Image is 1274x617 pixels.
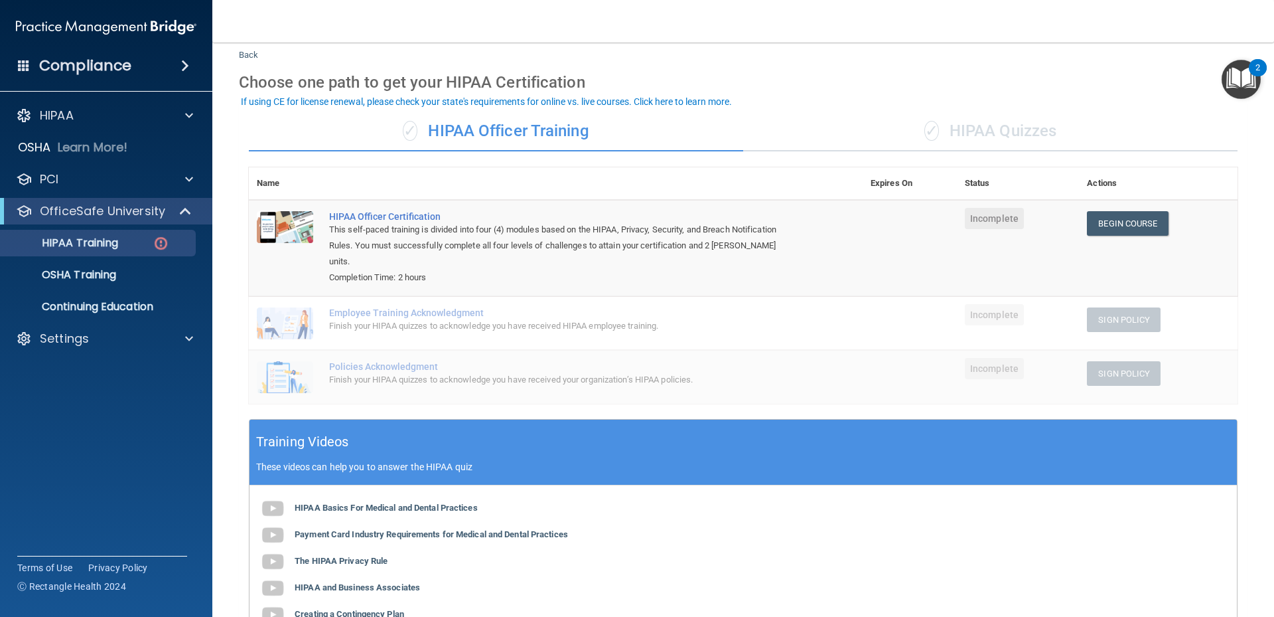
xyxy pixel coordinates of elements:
[295,556,388,566] b: The HIPAA Privacy Rule
[924,121,939,141] span: ✓
[1255,68,1260,85] div: 2
[329,318,796,334] div: Finish your HIPAA quizzes to acknowledge you have received HIPAA employee training.
[295,582,420,592] b: HIPAA and Business Associates
[18,139,51,155] p: OSHA
[16,203,192,219] a: OfficeSafe University
[249,112,743,151] div: HIPAA Officer Training
[1044,523,1258,576] iframe: Drift Widget Chat Controller
[58,139,128,155] p: Learn More!
[249,167,321,200] th: Name
[17,561,72,574] a: Terms of Use
[295,503,478,513] b: HIPAA Basics For Medical and Dental Practices
[1087,308,1161,332] button: Sign Policy
[259,522,286,549] img: gray_youtube_icon.38fcd6cc.png
[1222,60,1261,99] button: Open Resource Center, 2 new notifications
[16,14,196,41] img: PMB logo
[16,171,193,187] a: PCI
[239,63,1247,102] div: Choose one path to get your HIPAA Certification
[16,108,193,124] a: HIPAA
[965,208,1024,229] span: Incomplete
[239,34,258,60] a: Back
[743,112,1238,151] div: HIPAA Quizzes
[9,236,118,250] p: HIPAA Training
[9,300,190,313] p: Continuing Education
[9,268,116,282] p: OSHA Training
[1079,167,1238,200] th: Actions
[329,308,796,318] div: Employee Training Acknowledgment
[329,270,796,286] div: Completion Time: 2 hours
[256,462,1230,472] p: These videos can help you to answer the HIPAA quiz
[1087,211,1168,236] a: Begin Course
[17,580,126,593] span: Ⓒ Rectangle Health 2024
[40,171,58,187] p: PCI
[329,361,796,372] div: Policies Acknowledgment
[40,203,165,219] p: OfficeSafe University
[256,430,349,454] h5: Training Videos
[863,167,957,200] th: Expires On
[88,561,148,574] a: Privacy Policy
[329,372,796,388] div: Finish your HIPAA quizzes to acknowledge you have received your organization’s HIPAA policies.
[965,358,1024,379] span: Incomplete
[1087,361,1161,386] button: Sign Policy
[403,121,417,141] span: ✓
[39,56,131,75] h4: Compliance
[239,95,734,108] button: If using CE for license renewal, please check your state's requirements for online vs. live cours...
[329,222,796,270] div: This self-paced training is divided into four (4) modules based on the HIPAA, Privacy, Security, ...
[16,331,193,347] a: Settings
[259,495,286,522] img: gray_youtube_icon.38fcd6cc.png
[965,304,1024,325] span: Incomplete
[295,529,568,539] b: Payment Card Industry Requirements for Medical and Dental Practices
[259,575,286,602] img: gray_youtube_icon.38fcd6cc.png
[40,108,74,124] p: HIPAA
[241,97,732,106] div: If using CE for license renewal, please check your state's requirements for online vs. live cours...
[329,211,796,222] a: HIPAA Officer Certification
[259,549,286,575] img: gray_youtube_icon.38fcd6cc.png
[40,331,89,347] p: Settings
[957,167,1079,200] th: Status
[153,235,169,252] img: danger-circle.6113f641.png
